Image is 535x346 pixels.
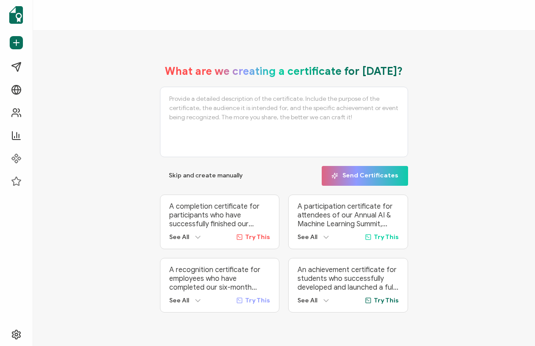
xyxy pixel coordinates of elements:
[169,233,189,241] span: See All
[165,65,403,78] h1: What are we creating a certificate for [DATE]?
[297,297,317,304] span: See All
[297,233,317,241] span: See All
[169,173,243,179] span: Skip and create manually
[374,297,399,304] span: Try This
[374,233,399,241] span: Try This
[297,265,399,292] p: An achievement certificate for students who successfully developed and launched a fully functiona...
[331,173,398,179] span: Send Certificates
[9,6,23,24] img: sertifier-logomark-colored.svg
[322,166,408,186] button: Send Certificates
[160,166,252,186] button: Skip and create manually
[245,297,270,304] span: Try This
[169,265,271,292] p: A recognition certificate for employees who have completed our six-month internal Leadership Deve...
[245,233,270,241] span: Try This
[169,202,271,228] p: A completion certificate for participants who have successfully finished our ‘Advanced Digital Ma...
[169,297,189,304] span: See All
[297,202,399,228] p: A participation certificate for attendees of our Annual AI & Machine Learning Summit, which broug...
